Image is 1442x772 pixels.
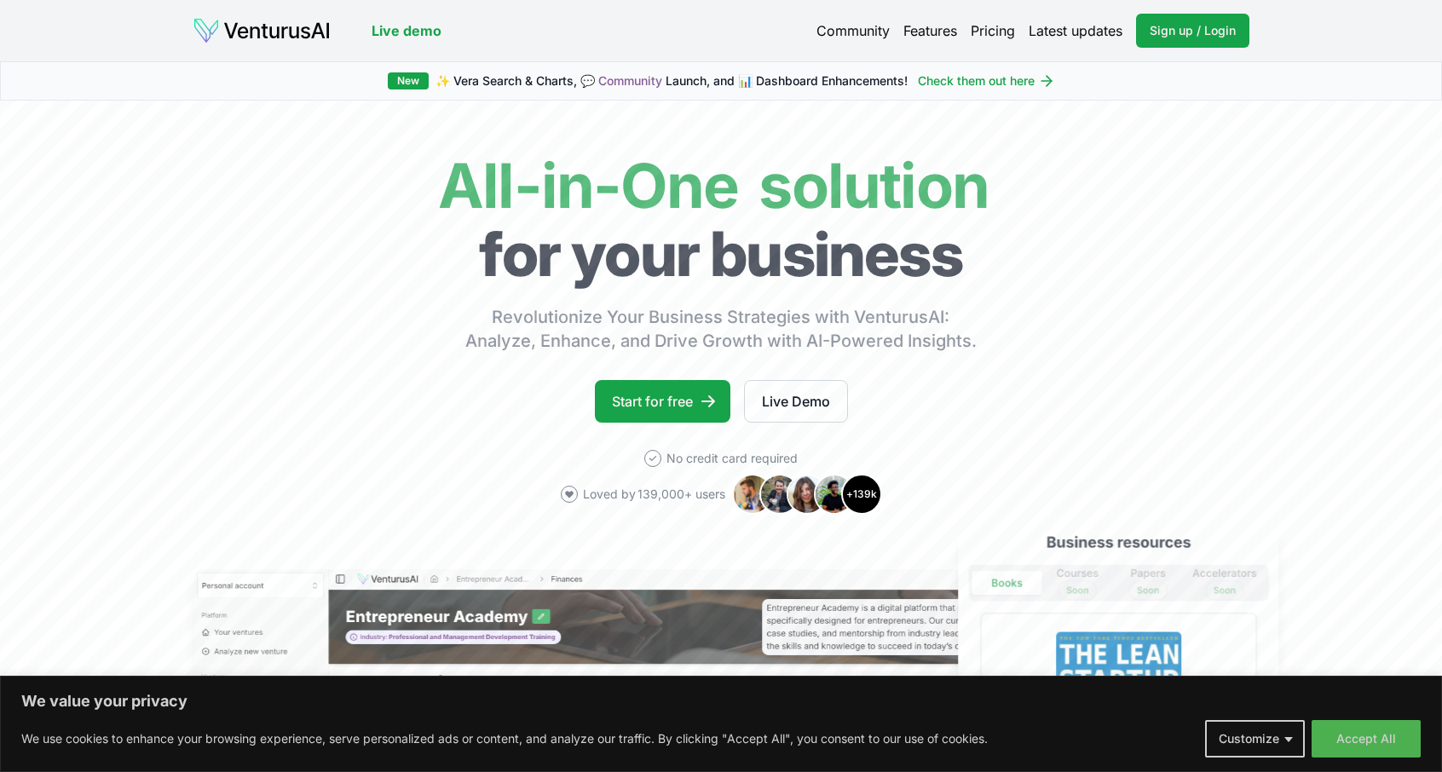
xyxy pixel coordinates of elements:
[732,474,773,515] img: Avatar 1
[372,20,441,41] a: Live demo
[193,17,331,44] img: logo
[21,729,988,749] p: We use cookies to enhance your browsing experience, serve personalized ads or content, and analyz...
[1136,14,1249,48] a: Sign up / Login
[787,474,828,515] img: Avatar 3
[595,380,730,423] a: Start for free
[744,380,848,423] a: Live Demo
[21,691,1421,712] p: We value your privacy
[814,474,855,515] img: Avatar 4
[1150,22,1236,39] span: Sign up / Login
[759,474,800,515] img: Avatar 2
[971,20,1015,41] a: Pricing
[1312,720,1421,758] button: Accept All
[903,20,957,41] a: Features
[816,20,890,41] a: Community
[918,72,1055,89] a: Check them out here
[1029,20,1122,41] a: Latest updates
[1205,720,1305,758] button: Customize
[435,72,908,89] span: ✨ Vera Search & Charts, 💬 Launch, and 📊 Dashboard Enhancements!
[388,72,429,89] div: New
[598,73,662,88] a: Community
